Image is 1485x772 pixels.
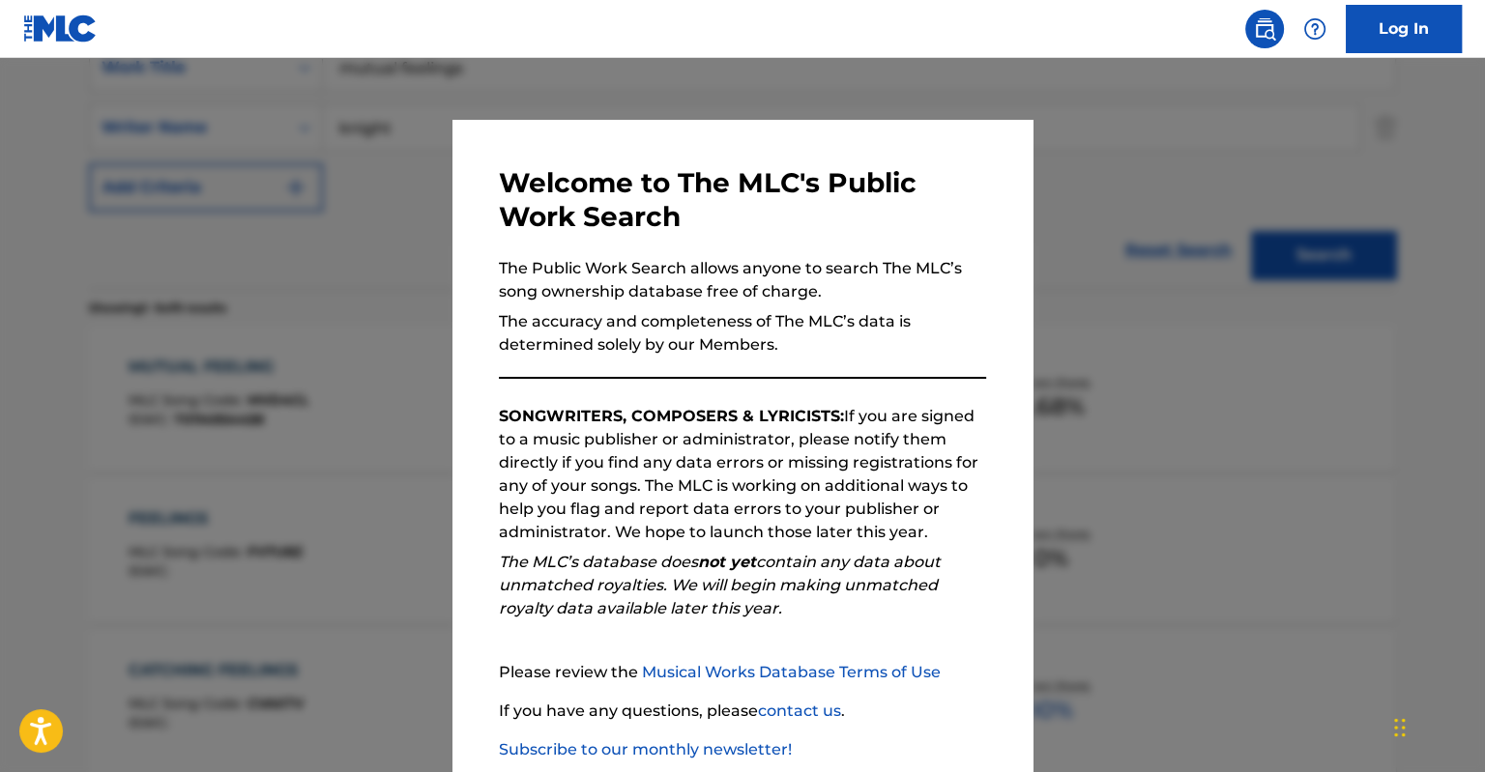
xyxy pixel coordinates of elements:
[23,14,98,43] img: MLC Logo
[1253,17,1276,41] img: search
[499,661,986,684] p: Please review the
[499,257,986,303] p: The Public Work Search allows anyone to search The MLC’s song ownership database free of charge.
[1394,699,1406,757] div: Drag
[1296,10,1334,48] div: Help
[499,700,986,723] p: If you have any questions, please .
[499,405,986,544] p: If you are signed to a music publisher or administrator, please notify them directly if you find ...
[499,166,986,234] h3: Welcome to The MLC's Public Work Search
[758,701,841,720] a: contact us
[1303,17,1326,41] img: help
[1346,5,1462,53] a: Log In
[1388,679,1485,772] iframe: Chat Widget
[499,310,986,357] p: The accuracy and completeness of The MLC’s data is determined solely by our Members.
[499,740,792,758] a: Subscribe to our monthly newsletter!
[499,553,941,617] em: The MLC’s database does contain any data about unmatched royalties. We will begin making unmatche...
[698,553,756,571] strong: not yet
[1245,10,1284,48] a: Public Search
[499,407,844,425] strong: SONGWRITERS, COMPOSERS & LYRICISTS:
[642,663,941,681] a: Musical Works Database Terms of Use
